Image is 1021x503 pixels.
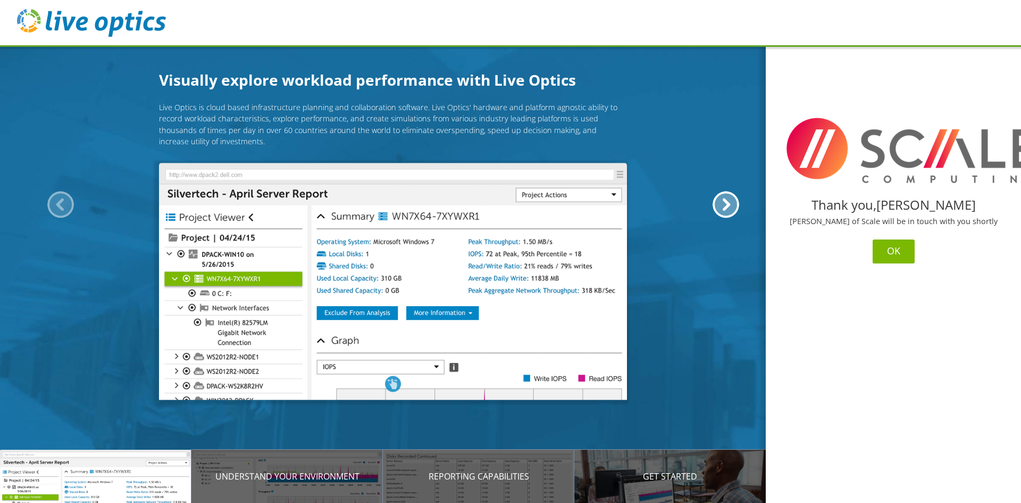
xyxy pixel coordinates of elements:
p: Get Started [574,470,766,483]
button: OK [873,240,915,263]
span: [PERSON_NAME] [876,196,976,213]
img: live_optics_svg.svg [17,9,166,37]
h1: Visually explore workload performance with Live Optics [159,69,627,92]
p: Understand your environment [191,470,383,483]
p: Reporting Capabilities [383,470,574,483]
h2: Thank you, [774,199,1012,211]
p: [PERSON_NAME] of Scale will be in touch with you shortly [774,218,1012,225]
img: Introducing Live Optics [159,163,627,400]
p: Live Optics is cloud based infrastructure planning and collaboration software. Live Optics' hardw... [159,102,627,147]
